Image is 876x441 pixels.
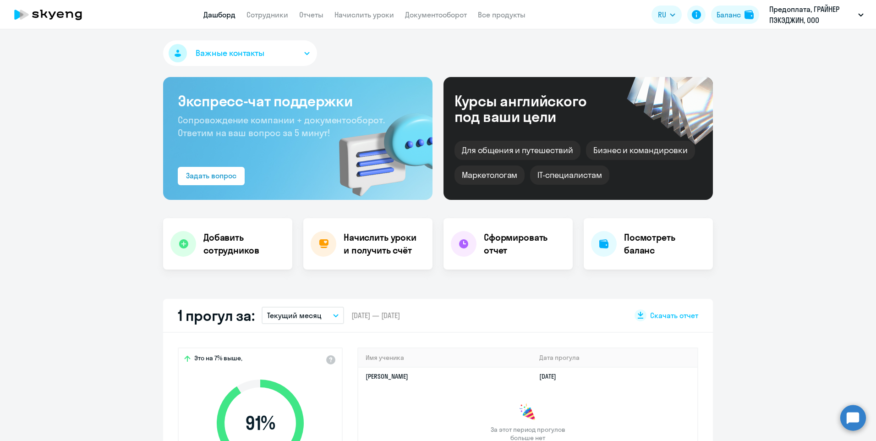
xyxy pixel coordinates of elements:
div: Курсы английского под ваши цели [454,93,611,124]
p: Предоплата, ГРАЙНЕР ПЭКЭДЖИН, ООО [769,4,854,26]
button: RU [652,6,682,24]
button: Балансbalance [711,6,759,24]
div: Баланс [717,9,741,20]
button: Текущий месяц [262,307,344,324]
a: [PERSON_NAME] [366,372,408,380]
span: [DATE] — [DATE] [351,310,400,320]
span: Сопровождение компании + документооборот. Ответим на ваш вопрос за 5 минут! [178,114,385,138]
a: Документооборот [405,10,467,19]
a: [DATE] [539,372,564,380]
button: Предоплата, ГРАЙНЕР ПЭКЭДЖИН, ООО [765,4,868,26]
span: RU [658,9,666,20]
a: Сотрудники [246,10,288,19]
th: Имя ученика [358,348,532,367]
span: 91 % [208,412,313,434]
span: Скачать отчет [650,310,698,320]
th: Дата прогула [532,348,697,367]
span: Важные контакты [196,47,264,59]
a: Начислить уроки [334,10,394,19]
div: IT-специалистам [530,165,609,185]
button: Важные контакты [163,40,317,66]
span: Это на 7% выше, [194,354,242,365]
h2: 1 прогул за: [178,306,254,325]
h4: Начислить уроки и получить счёт [344,231,423,257]
a: Отчеты [299,10,323,19]
div: Бизнес и командировки [586,141,695,160]
div: Задать вопрос [186,170,236,181]
img: balance [745,10,754,19]
img: congrats [519,403,537,422]
h4: Добавить сотрудников [203,231,285,257]
img: bg-img [326,97,433,200]
h4: Сформировать отчет [484,231,565,257]
a: Все продукты [478,10,526,19]
div: Маркетологам [454,165,525,185]
h4: Посмотреть баланс [624,231,706,257]
button: Задать вопрос [178,167,245,185]
p: Текущий месяц [267,310,322,321]
h3: Экспресс-чат поддержки [178,92,418,110]
div: Для общения и путешествий [454,141,580,160]
a: Дашборд [203,10,235,19]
